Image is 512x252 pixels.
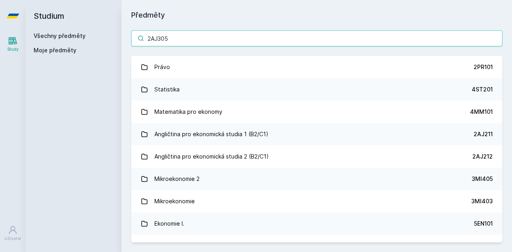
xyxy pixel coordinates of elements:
[7,46,19,52] div: Study
[472,175,493,183] div: 3MI405
[472,153,493,161] div: 2AJ212
[154,81,180,97] div: Statistika
[474,220,493,228] div: 5EN101
[131,212,502,235] a: Ekonomie I. 5EN101
[472,85,493,93] div: 4ST201
[154,193,195,209] div: Mikroekonomie
[474,130,493,138] div: 2AJ211
[154,104,222,120] div: Matematika pro ekonomy
[4,236,21,242] div: Uživatel
[131,56,502,78] a: Právo 2PR101
[131,10,502,21] h1: Předměty
[131,30,502,46] input: Název nebo ident předmětu…
[131,78,502,101] a: Statistika 4ST201
[131,168,502,190] a: Mikroekonomie 2 3MI405
[131,101,502,123] a: Matematika pro ekonomy 4MM101
[34,46,76,54] span: Moje předměty
[2,221,24,246] a: Uživatel
[34,32,86,39] a: Všechny předměty
[154,59,170,75] div: Právo
[154,171,200,187] div: Mikroekonomie 2
[474,63,493,71] div: 2PR101
[131,123,502,145] a: Angličtina pro ekonomická studia 1 (B2/C1) 2AJ211
[470,108,493,116] div: 4MM101
[2,32,24,56] a: Study
[154,216,184,232] div: Ekonomie I.
[475,242,493,250] div: 2AJ111
[154,126,268,142] div: Angličtina pro ekonomická studia 1 (B2/C1)
[131,190,502,212] a: Mikroekonomie 3MI403
[471,197,493,205] div: 3MI403
[154,149,269,165] div: Angličtina pro ekonomická studia 2 (B2/C1)
[131,145,502,168] a: Angličtina pro ekonomická studia 2 (B2/C1) 2AJ212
